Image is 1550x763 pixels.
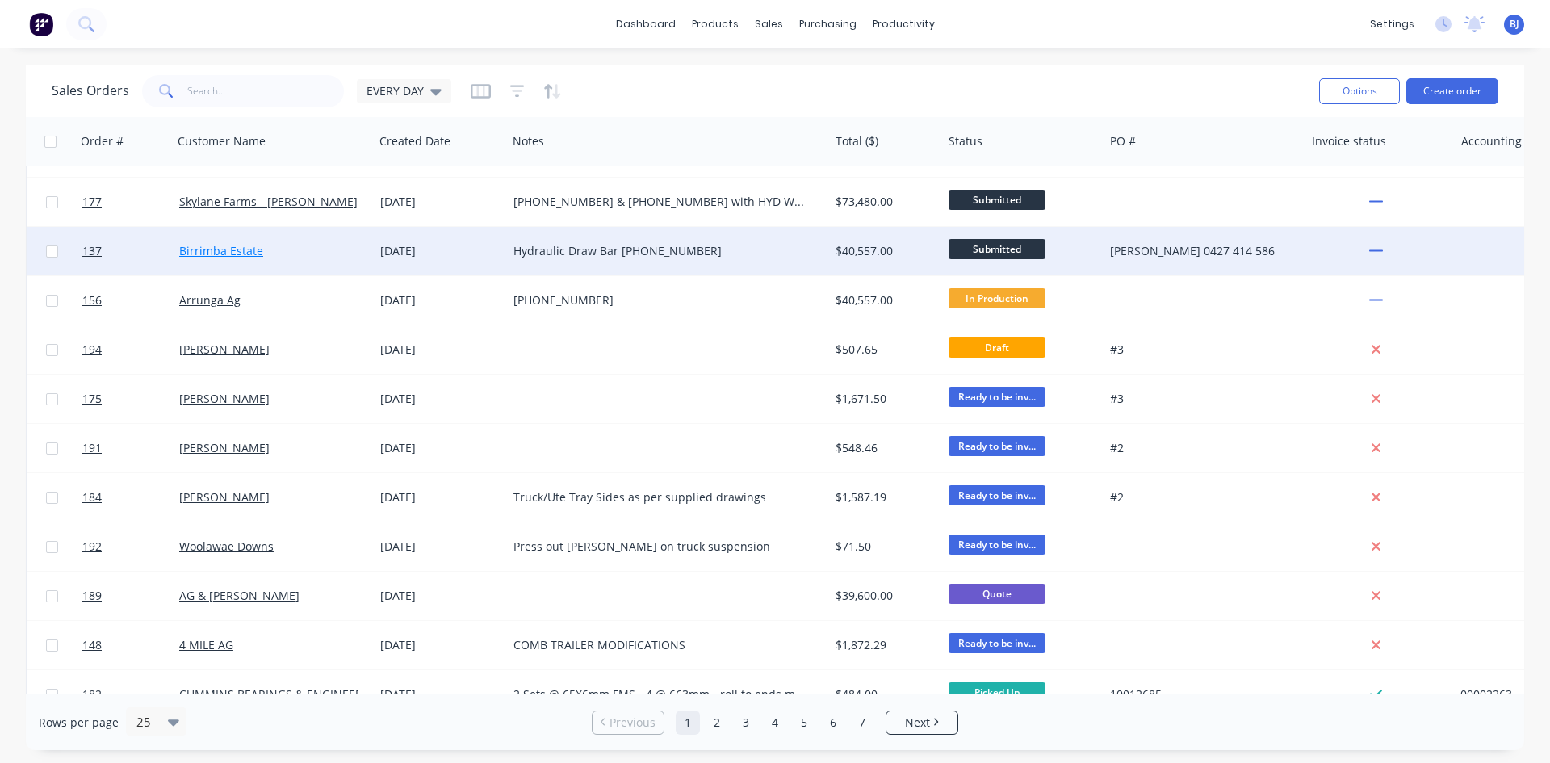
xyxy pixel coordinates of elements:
[734,711,758,735] a: Page 3
[763,711,787,735] a: Page 4
[513,489,807,505] div: Truck/Ute Tray Sides as per supplied drawings
[949,133,982,149] div: Status
[513,292,807,308] div: [PHONE_NUMBER]
[82,424,179,472] a: 191
[82,292,102,308] span: 156
[380,440,501,456] div: [DATE]
[836,292,931,308] div: $40,557.00
[179,292,241,308] a: Arrunga Ag
[905,715,930,731] span: Next
[949,288,1045,308] span: In Production
[380,539,501,555] div: [DATE]
[836,588,931,604] div: $39,600.00
[82,178,179,226] a: 177
[82,522,179,571] a: 192
[82,473,179,522] a: 184
[82,276,179,325] a: 156
[1110,243,1289,259] div: [PERSON_NAME] 0427 414 586
[792,711,816,735] a: Page 5
[949,535,1045,555] span: Ready to be inv...
[949,337,1045,358] span: Draft
[949,633,1045,653] span: Ready to be inv...
[1110,133,1136,149] div: PO #
[82,243,102,259] span: 137
[850,711,874,735] a: Page 7
[821,711,845,735] a: Page 6
[380,292,501,308] div: [DATE]
[513,686,807,702] div: 2 Sets @ 65X6mm FMS - 4 @ 663mm - roll to ends meet = 205mm ID
[179,440,270,455] a: [PERSON_NAME]
[82,539,102,555] span: 192
[836,133,878,149] div: Total ($)
[1362,12,1422,36] div: settings
[380,391,501,407] div: [DATE]
[29,12,53,36] img: Factory
[836,342,931,358] div: $507.65
[178,133,266,149] div: Customer Name
[82,489,102,505] span: 184
[52,83,129,99] h1: Sales Orders
[836,391,931,407] div: $1,671.50
[1110,489,1289,505] div: #2
[380,686,501,702] div: [DATE]
[380,194,501,210] div: [DATE]
[949,387,1045,407] span: Ready to be inv...
[949,584,1045,604] span: Quote
[379,133,450,149] div: Created Date
[836,489,931,505] div: $1,587.19
[82,637,102,653] span: 148
[82,375,179,423] a: 175
[949,682,1045,702] span: Picked Up
[82,325,179,374] a: 194
[1406,78,1498,104] button: Create order
[836,539,931,555] div: $71.50
[610,715,656,731] span: Previous
[82,440,102,456] span: 191
[513,637,807,653] div: COMB TRAILER MODIFICATIONS
[585,711,965,735] ul: Pagination
[187,75,345,107] input: Search...
[949,239,1045,259] span: Submitted
[82,588,102,604] span: 189
[1110,391,1289,407] div: #3
[1312,133,1386,149] div: Invoice status
[179,342,270,357] a: [PERSON_NAME]
[82,686,102,702] span: 182
[82,391,102,407] span: 175
[82,342,102,358] span: 194
[1510,17,1519,31] span: BJ
[380,342,501,358] div: [DATE]
[1110,686,1289,702] div: 10012685
[684,12,747,36] div: products
[705,711,729,735] a: Page 2
[82,670,179,719] a: 182
[179,588,300,603] a: AG & [PERSON_NAME]
[836,194,931,210] div: $73,480.00
[1319,78,1400,104] button: Options
[179,637,233,652] a: 4 MILE AG
[179,391,270,406] a: [PERSON_NAME]
[179,489,270,505] a: [PERSON_NAME]
[179,243,263,258] a: Birrimba Estate
[380,489,501,505] div: [DATE]
[791,12,865,36] div: purchasing
[747,12,791,36] div: sales
[1110,440,1289,456] div: #2
[513,539,807,555] div: Press out [PERSON_NAME] on truck suspension
[949,436,1045,456] span: Ready to be inv...
[836,440,931,456] div: $548.46
[513,243,807,259] div: Hydraulic Draw Bar [PHONE_NUMBER]
[949,190,1045,210] span: Submitted
[82,194,102,210] span: 177
[39,715,119,731] span: Rows per page
[82,572,179,620] a: 189
[593,715,664,731] a: Previous page
[836,686,931,702] div: $484.00
[82,621,179,669] a: 148
[82,227,179,275] a: 137
[380,637,501,653] div: [DATE]
[886,715,957,731] a: Next page
[380,588,501,604] div: [DATE]
[865,12,943,36] div: productivity
[676,711,700,735] a: Page 1 is your current page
